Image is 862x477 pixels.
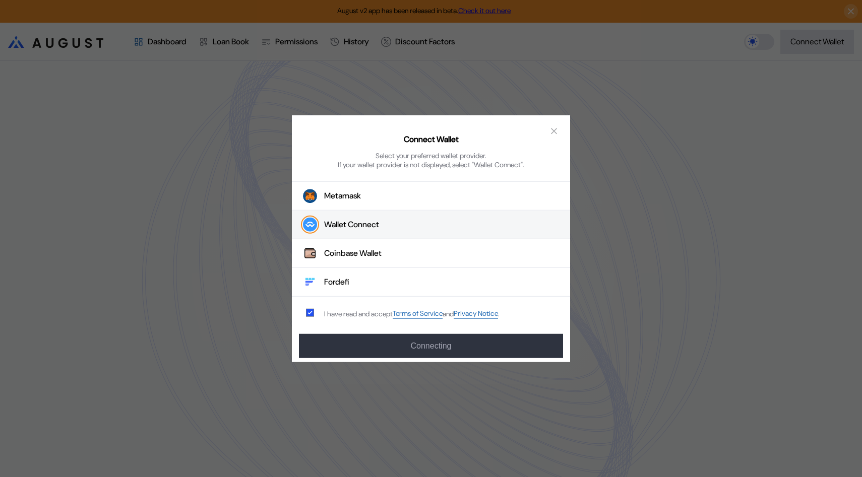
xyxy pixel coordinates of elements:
[303,246,317,260] img: Coinbase Wallet
[303,275,317,289] img: Fordefi
[324,277,349,288] div: Fordefi
[324,191,361,201] div: Metamask
[292,181,570,211] button: Metamask
[454,309,498,318] a: Privacy Notice
[546,123,562,139] button: close modal
[376,151,486,160] div: Select your preferred wallet provider.
[292,268,570,297] button: FordefiFordefi
[292,239,570,268] button: Coinbase WalletCoinbase Wallet
[324,220,379,230] div: Wallet Connect
[393,309,443,318] a: Terms of Service
[299,334,563,358] button: Connecting
[404,134,459,145] h2: Connect Wallet
[324,309,500,318] div: I have read and accept .
[338,160,524,169] div: If your wallet provider is not displayed, select "Wallet Connect".
[292,211,570,239] button: Wallet Connect
[443,309,454,318] span: and
[324,248,382,259] div: Coinbase Wallet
